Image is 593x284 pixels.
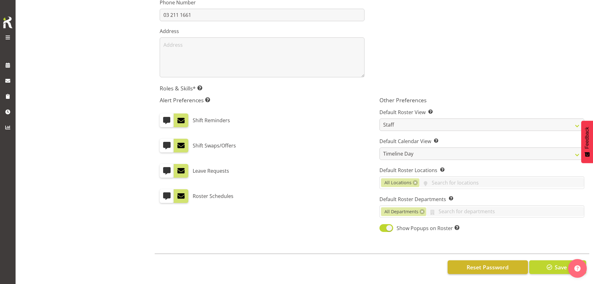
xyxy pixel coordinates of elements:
[160,27,365,35] label: Address
[379,137,584,145] label: Default Calendar View
[160,97,365,103] h5: Alert Preferences
[160,9,365,21] input: Phone Number
[574,265,581,272] img: help-xxl-2.png
[384,179,412,186] span: All Locations
[529,260,586,274] button: Save
[193,164,229,178] label: Leave Requests
[393,224,459,232] span: Show Popups on Roster
[160,85,584,92] h5: Roles & Skills*
[379,97,584,103] h5: Other Preferences
[2,16,14,29] img: Rosterit icon logo
[193,189,233,203] label: Roster Schedules
[193,113,230,127] label: Shift Reminders
[426,207,584,216] input: Search for departments
[379,166,584,174] label: Default Roster Locations
[467,263,509,271] span: Reset Password
[379,108,584,116] label: Default Roster View
[555,263,567,271] span: Save
[448,260,528,274] button: Reset Password
[193,139,236,152] label: Shift Swaps/Offers
[584,127,590,149] span: Feedback
[384,208,418,215] span: All Departments
[581,121,593,163] button: Feedback - Show survey
[379,195,584,203] label: Default Roster Departments
[419,178,584,187] input: Search for locations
